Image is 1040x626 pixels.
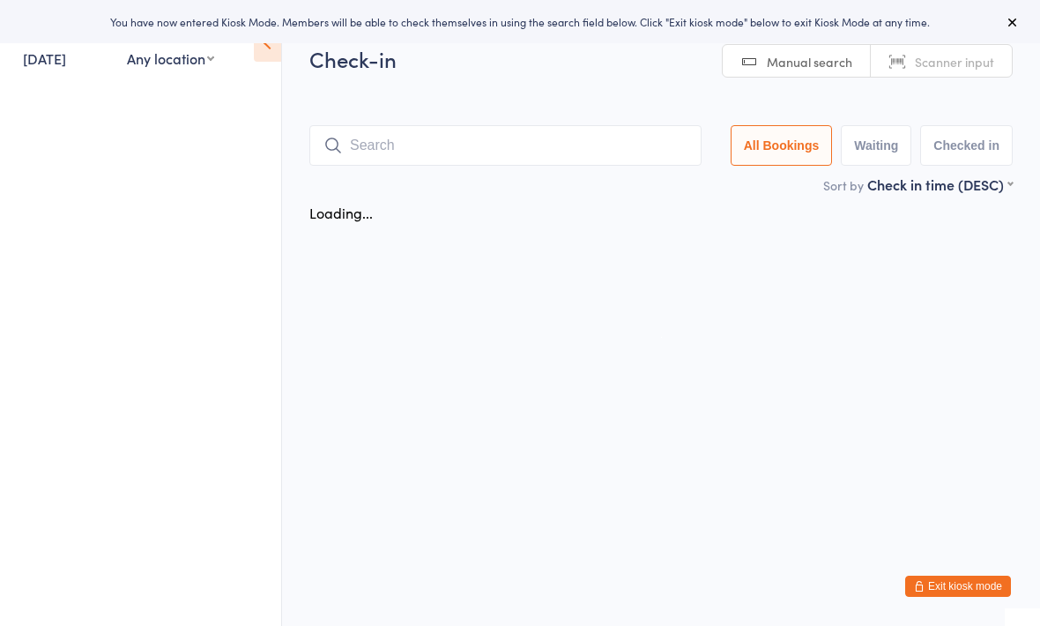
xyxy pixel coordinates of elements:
span: Scanner input [915,53,994,71]
label: Sort by [823,176,864,194]
button: Checked in [920,125,1013,166]
button: Exit kiosk mode [905,576,1011,597]
button: Waiting [841,125,911,166]
a: [DATE] [23,48,66,68]
div: Check in time (DESC) [867,175,1013,194]
button: All Bookings [731,125,833,166]
h2: Check-in [309,44,1013,73]
input: Search [309,125,702,166]
span: Manual search [767,53,852,71]
div: Any location [127,48,214,68]
div: You have now entered Kiosk Mode. Members will be able to check themselves in using the search fie... [28,14,1012,29]
div: Loading... [309,203,373,222]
